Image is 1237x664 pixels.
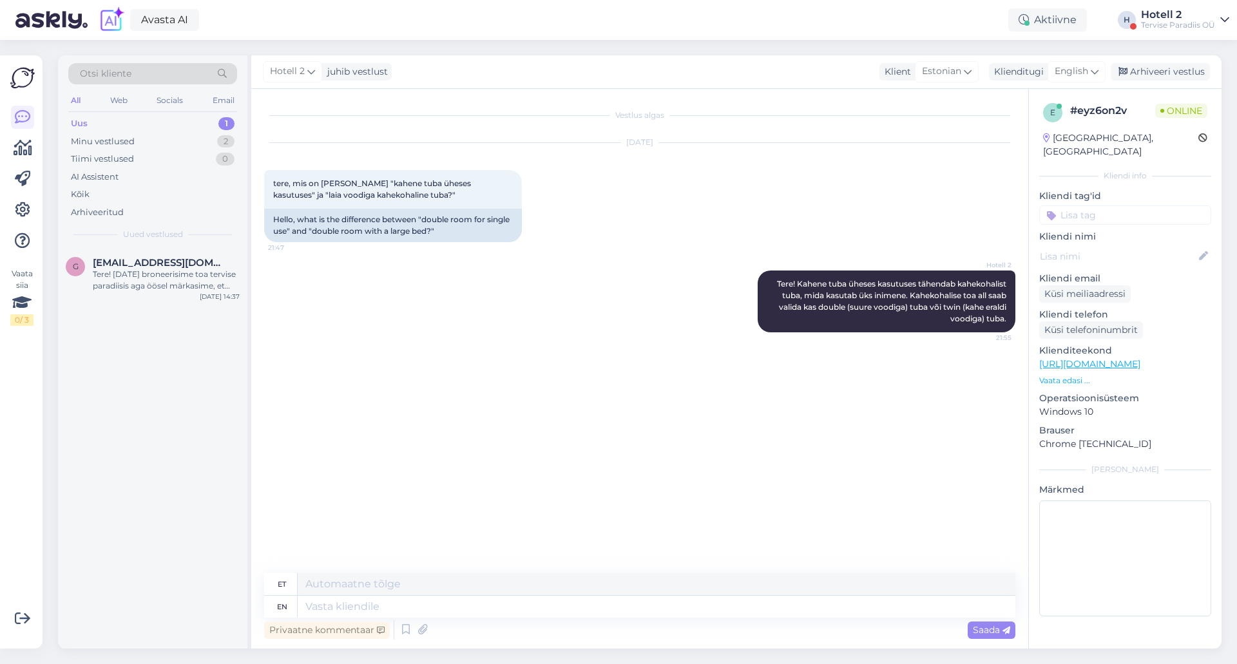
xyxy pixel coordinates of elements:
[1039,170,1211,182] div: Kliendi info
[264,621,390,639] div: Privaatne kommentaar
[71,188,90,201] div: Kõik
[1039,189,1211,203] p: Kliendi tag'id
[1039,405,1211,419] p: Windows 10
[216,153,235,166] div: 0
[154,92,186,109] div: Socials
[1039,285,1131,303] div: Küsi meiliaadressi
[963,333,1012,343] span: 21:55
[10,268,34,326] div: Vaata siia
[73,261,79,271] span: g
[218,117,235,130] div: 1
[71,117,88,130] div: Uus
[1039,375,1211,386] p: Vaata edasi ...
[123,229,183,240] span: Uued vestlused
[71,135,135,148] div: Minu vestlused
[278,573,286,595] div: et
[277,596,287,618] div: en
[1039,424,1211,437] p: Brauser
[68,92,83,109] div: All
[1039,308,1211,321] p: Kliendi telefon
[1039,321,1143,339] div: Küsi telefoninumbrit
[1155,104,1207,118] span: Online
[273,178,473,200] span: tere, mis on [PERSON_NAME] "kahene tuba üheses kasutuses" ja "laia voodiga kahekohaline tuba?"
[270,64,305,79] span: Hotell 2
[98,6,125,33] img: explore-ai
[1111,63,1210,81] div: Arhiveeri vestlus
[130,9,199,31] a: Avasta AI
[1141,20,1215,30] div: Tervise Paradiis OÜ
[1043,131,1198,158] div: [GEOGRAPHIC_DATA], [GEOGRAPHIC_DATA]
[1141,10,1215,20] div: Hotell 2
[1039,464,1211,475] div: [PERSON_NAME]
[1039,483,1211,497] p: Märkmed
[1039,358,1140,370] a: [URL][DOMAIN_NAME]
[1039,344,1211,357] p: Klienditeekond
[264,209,522,242] div: Hello, what is the difference between "double room for single use" and "double room with a large ...
[322,65,388,79] div: juhib vestlust
[1039,272,1211,285] p: Kliendi email
[71,206,124,219] div: Arhiveeritud
[1118,11,1136,29] div: H
[80,67,131,81] span: Otsi kliente
[264,109,1015,121] div: Vestlus algas
[210,92,237,109] div: Email
[1008,8,1087,32] div: Aktiivne
[777,279,1008,323] span: Tere! Kahene tuba üheses kasutuses tähendab kahekohalist tuba, mida kasutab üks inimene. Kahekoha...
[10,66,35,90] img: Askly Logo
[922,64,961,79] span: Estonian
[217,135,235,148] div: 2
[1050,108,1055,117] span: e
[1055,64,1088,79] span: English
[1040,249,1196,263] input: Lisa nimi
[1039,437,1211,451] p: Chrome [TECHNICAL_ID]
[264,137,1015,148] div: [DATE]
[1039,392,1211,405] p: Operatsioonisüsteem
[1141,10,1229,30] a: Hotell 2Tervise Paradiis OÜ
[879,65,911,79] div: Klient
[71,153,134,166] div: Tiimi vestlused
[71,171,119,184] div: AI Assistent
[973,624,1010,636] span: Saada
[93,257,227,269] span: gregorroop@gmail.com
[1039,205,1211,225] input: Lisa tag
[200,292,240,301] div: [DATE] 14:37
[268,243,316,252] span: 21:47
[10,314,34,326] div: 0 / 3
[1039,230,1211,243] p: Kliendi nimi
[93,269,240,292] div: Tere! [DATE] broneerisime toa tervise paradiisis aga öösel märkasime, et meie broneeritd lai kahe...
[989,65,1044,79] div: Klienditugi
[108,92,130,109] div: Web
[963,260,1012,270] span: Hotell 2
[1070,103,1155,119] div: # eyz6on2v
